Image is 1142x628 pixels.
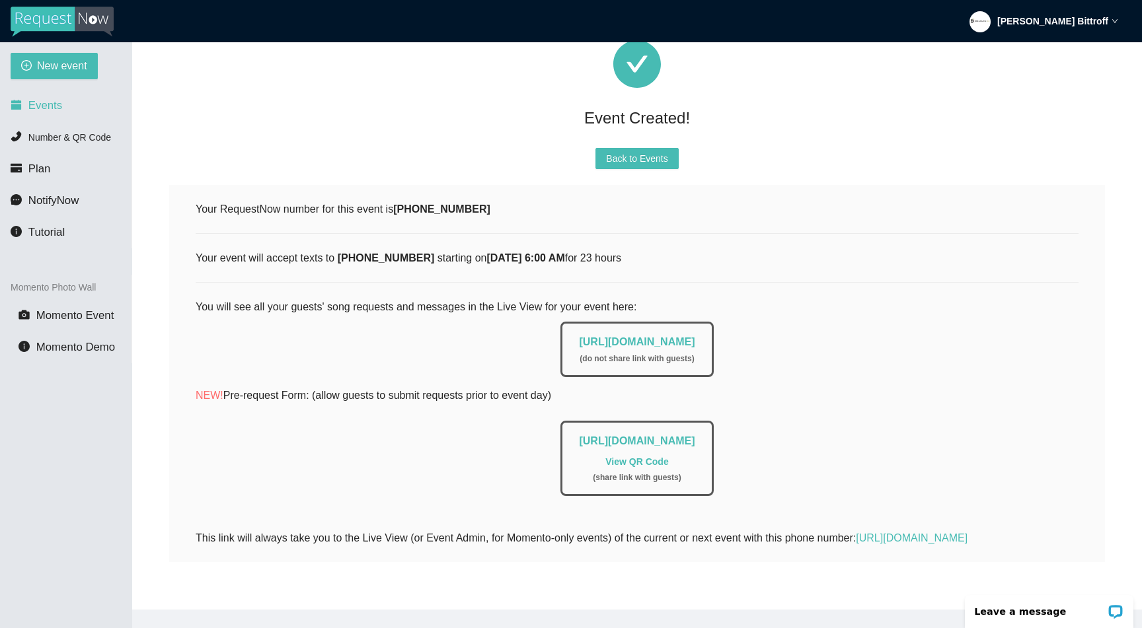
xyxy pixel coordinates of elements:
[28,162,51,175] span: Plan
[11,226,22,237] span: info-circle
[605,456,668,467] a: View QR Code
[19,341,30,352] span: info-circle
[28,132,111,143] span: Number & QR Code
[146,78,223,87] div: Keywords by Traffic
[196,298,1079,512] div: You will see all your guests' song requests and messages in the Live View for your event here:
[970,11,991,32] img: ALV-UjVIy_XFAQhoaPyVZGIvA3z6SDuqD7Ebrvr3f434OTGA4S7Nq1Z2wfQaz-RSLzD1H2zkYXG4tOxPUxhSg-E9UCOOPIS7C...
[50,78,118,87] div: Domain Overview
[11,194,22,205] span: message
[997,16,1108,26] strong: [PERSON_NAME] Bittroff
[579,435,695,446] a: [URL][DOMAIN_NAME]
[21,34,32,45] img: website_grey.svg
[19,309,30,320] span: camera
[132,77,142,87] img: tab_keywords_by_traffic_grey.svg
[856,532,968,543] a: [URL][DOMAIN_NAME]
[11,99,22,110] span: calendar
[196,250,1079,266] div: Your event will accept texts to starting on for 23 hours
[486,252,564,263] b: [DATE] 6:00 AM
[21,21,32,32] img: logo_orange.svg
[595,148,678,169] button: Back to Events
[196,390,223,401] span: NEW!
[579,353,695,365] div: ( do not share link with guests )
[34,34,145,45] div: Domain: [DOMAIN_NAME]
[196,387,1079,403] p: Pre-request Form: (allow guests to submit requests prior to event day)
[36,309,114,322] span: Momento Event
[11,162,22,174] span: credit-card
[36,77,46,87] img: tab_domain_overview_orange.svg
[579,471,695,484] div: ( share link with guests )
[338,252,435,263] b: [PHONE_NUMBER]
[956,586,1142,628] iframe: LiveChat chat widget
[11,53,98,79] button: plus-circleNew event
[28,194,79,207] span: NotifyNow
[579,336,695,347] a: [URL][DOMAIN_NAME]
[28,226,65,238] span: Tutorial
[37,21,65,32] div: v 4.0.25
[37,57,87,74] span: New event
[196,530,1079,546] div: This link will always take you to the Live View (or Event Admin, for Momento-only events) of the ...
[28,99,62,112] span: Events
[196,203,490,215] span: Your RequestNow number for this event is
[613,40,661,88] span: check-circle
[21,60,32,73] span: plus-circle
[1112,18,1118,24] span: down
[169,104,1105,132] div: Event Created!
[393,203,490,215] b: [PHONE_NUMBER]
[11,131,22,142] span: phone
[36,341,115,353] span: Momento Demo
[11,7,114,37] img: RequestNow
[606,151,667,166] span: Back to Events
